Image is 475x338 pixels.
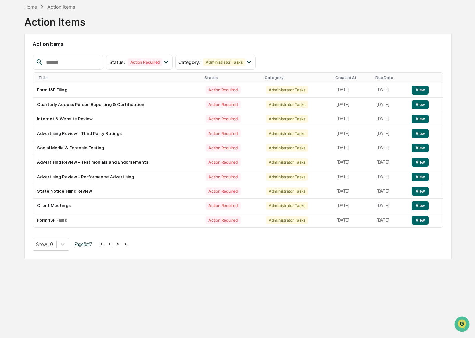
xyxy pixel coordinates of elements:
[412,87,429,92] a: View
[373,98,407,112] td: [DATE]
[7,14,122,25] p: How can we help?
[122,241,129,247] button: >|
[412,174,429,179] a: View
[333,83,372,98] td: [DATE]
[24,4,37,10] div: Home
[7,85,12,91] div: 🖐️
[206,144,240,152] div: Action Required
[373,141,407,155] td: [DATE]
[24,10,85,28] div: Action Items
[412,131,429,136] a: View
[23,51,110,58] div: Start new chat
[412,158,429,167] button: View
[33,41,443,47] h2: Action Items
[454,316,472,334] iframe: Open customer support
[33,199,202,213] td: Client Meetings
[373,126,407,141] td: [DATE]
[412,189,429,194] a: View
[333,126,372,141] td: [DATE]
[412,187,429,196] button: View
[178,59,200,65] span: Category :
[375,75,405,80] div: Due Date
[373,213,407,227] td: [DATE]
[206,187,240,195] div: Action Required
[13,98,42,104] span: Data Lookup
[412,173,429,181] button: View
[412,129,429,138] button: View
[206,86,240,94] div: Action Required
[266,187,308,195] div: Administrator Tasks
[7,51,19,64] img: 1746055101610-c473b297-6a78-478c-a979-82029cc54cd1
[266,158,308,166] div: Administrator Tasks
[55,85,83,91] span: Attestations
[4,82,46,94] a: 🖐️Preclearance
[206,115,240,123] div: Action Required
[373,155,407,170] td: [DATE]
[114,53,122,62] button: Start new chat
[4,95,45,107] a: 🔎Data Lookup
[33,126,202,141] td: Advertising Review - Third Party Ratings
[266,202,308,210] div: Administrator Tasks
[204,75,259,80] div: Status
[33,98,202,112] td: Quarterly Access Person Reporting & Certification
[373,83,407,98] td: [DATE]
[412,216,429,225] button: View
[46,82,86,94] a: 🗄️Attestations
[114,241,121,247] button: >
[203,58,245,66] div: Administrator Tasks
[333,98,372,112] td: [DATE]
[33,112,202,126] td: Internet & Website Review
[333,155,372,170] td: [DATE]
[333,213,372,227] td: [DATE]
[33,83,202,98] td: Form 13F Filing
[266,173,308,181] div: Administrator Tasks
[412,116,429,121] a: View
[206,173,240,181] div: Action Required
[373,199,407,213] td: [DATE]
[38,75,199,80] div: Title
[412,144,429,152] button: View
[109,59,125,65] span: Status :
[373,184,407,199] td: [DATE]
[33,155,202,170] td: Advertising Review - Testimonials and Endorsements
[206,202,240,210] div: Action Required
[33,170,202,184] td: Advertising Review - Performance Advertising
[412,115,429,123] button: View
[412,201,429,210] button: View
[33,141,202,155] td: Social Media & Forensic Testing
[373,170,407,184] td: [DATE]
[412,145,429,150] a: View
[33,213,202,227] td: Form 13F Filing
[333,112,372,126] td: [DATE]
[373,112,407,126] td: [DATE]
[128,58,162,66] div: Action Required
[206,158,240,166] div: Action Required
[13,85,43,91] span: Preclearance
[266,216,308,224] div: Administrator Tasks
[412,86,429,95] button: View
[266,129,308,137] div: Administrator Tasks
[266,101,308,108] div: Administrator Tasks
[49,85,54,91] div: 🗄️
[74,241,92,247] span: Page 6 of 7
[97,241,105,247] button: |<
[333,184,372,199] td: [DATE]
[47,4,75,10] div: Action Items
[266,86,308,94] div: Administrator Tasks
[412,203,429,208] a: View
[333,199,372,213] td: [DATE]
[206,216,240,224] div: Action Required
[67,114,81,119] span: Pylon
[412,102,429,107] a: View
[106,241,113,247] button: <
[412,160,429,165] a: View
[335,75,370,80] div: Created At
[266,144,308,152] div: Administrator Tasks
[206,129,240,137] div: Action Required
[33,184,202,199] td: State Notice Filing Review
[412,218,429,223] a: View
[333,170,372,184] td: [DATE]
[23,58,85,64] div: We're available if you need us!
